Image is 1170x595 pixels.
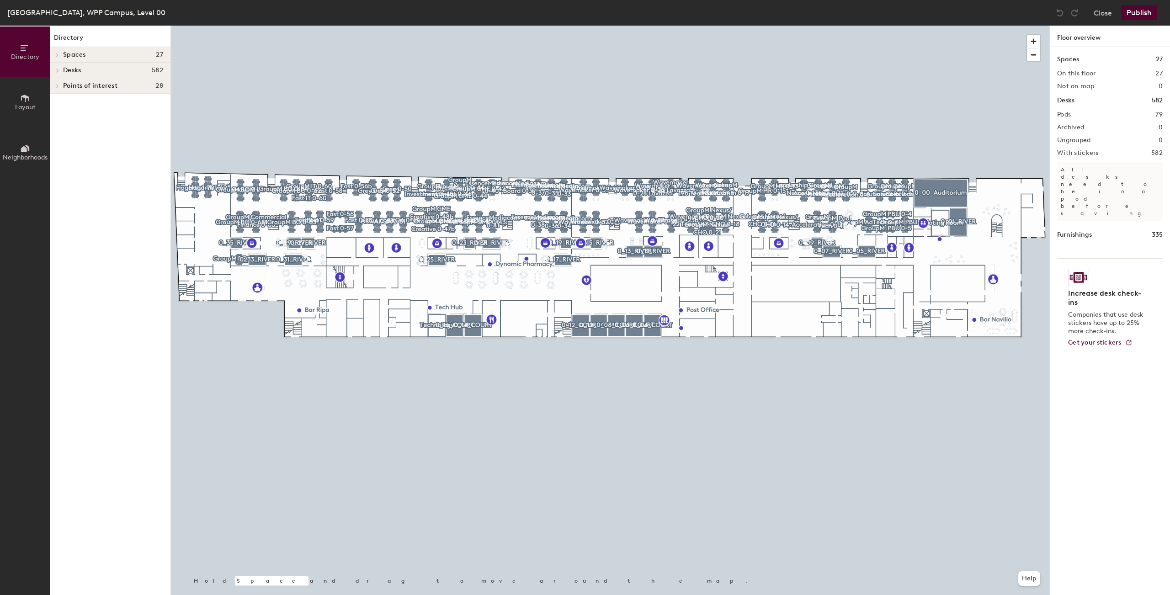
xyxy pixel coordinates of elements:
[1057,54,1079,64] h1: Spaces
[1057,70,1096,77] h2: On this floor
[1055,8,1064,17] img: Undo
[15,103,36,111] span: Layout
[1155,111,1163,118] h2: 79
[1057,137,1091,144] h2: Ungrouped
[63,67,81,74] span: Desks
[1159,124,1163,131] h2: 0
[1018,571,1040,586] button: Help
[50,33,170,47] h1: Directory
[1057,149,1099,157] h2: With stickers
[156,51,163,58] span: 27
[1155,70,1163,77] h2: 27
[1159,137,1163,144] h2: 0
[1151,149,1163,157] h2: 582
[1068,339,1133,347] a: Get your stickers
[1057,83,1094,90] h2: Not on map
[1057,124,1084,131] h2: Archived
[11,53,39,61] span: Directory
[1057,230,1092,240] h1: Furnishings
[152,67,163,74] span: 582
[155,82,163,90] span: 28
[1057,162,1163,221] p: All desks need to be in a pod before saving
[63,82,117,90] span: Points of interest
[1068,311,1146,335] p: Companies that use desk stickers have up to 25% more check-ins.
[1156,54,1163,64] h1: 27
[1068,270,1089,285] img: Sticker logo
[1094,5,1112,20] button: Close
[1068,339,1122,346] span: Get your stickers
[1068,289,1146,307] h4: Increase desk check-ins
[1050,26,1170,47] h1: Floor overview
[1159,83,1163,90] h2: 0
[1152,96,1163,106] h1: 582
[63,51,86,58] span: Spaces
[1070,8,1079,17] img: Redo
[1121,5,1157,20] button: Publish
[7,7,165,18] div: [GEOGRAPHIC_DATA], WPP Campus, Level 00
[1152,230,1163,240] h1: 335
[1057,111,1071,118] h2: Pods
[3,154,48,161] span: Neighborhoods
[1057,96,1074,106] h1: Desks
